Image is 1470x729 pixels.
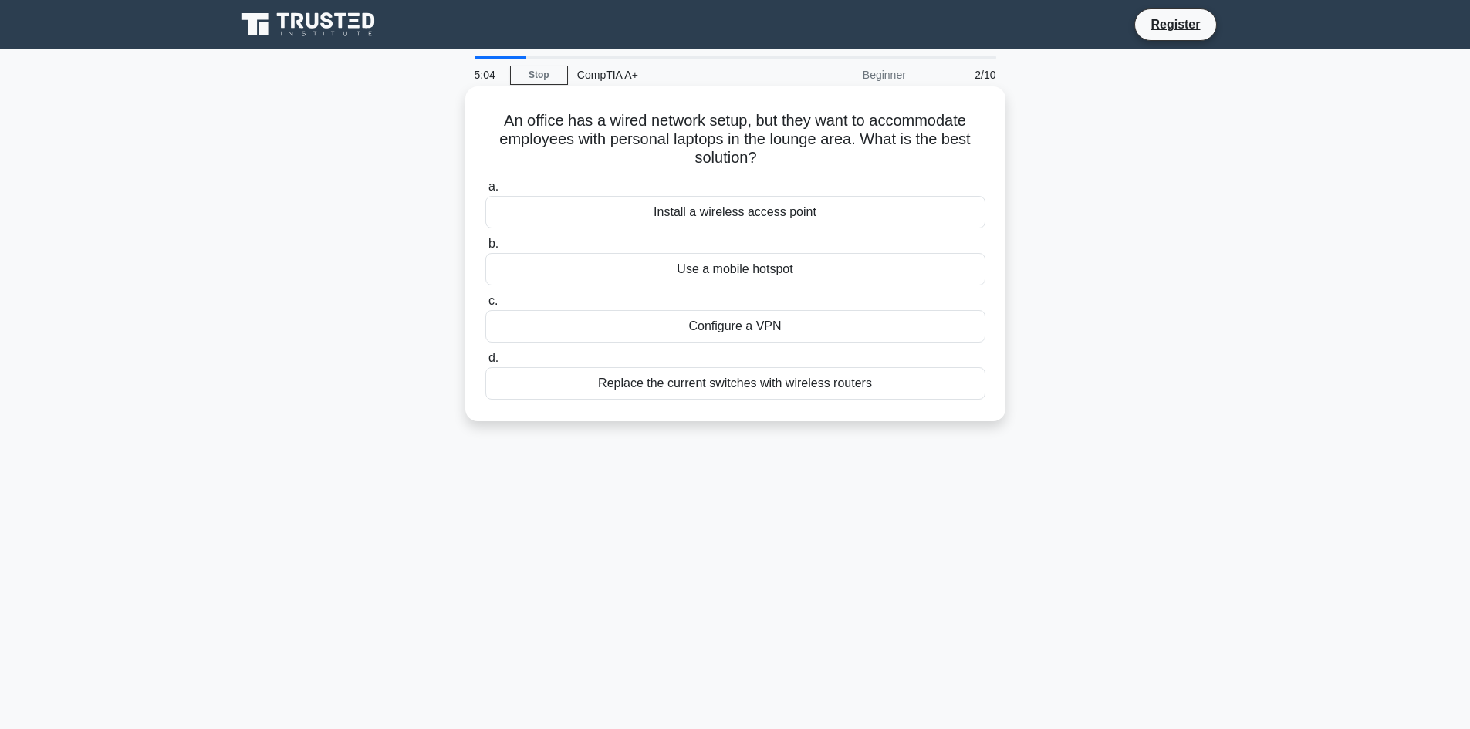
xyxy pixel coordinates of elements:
[1141,15,1209,34] a: Register
[484,111,987,168] h5: An office has a wired network setup, but they want to accommodate employees with personal laptops...
[488,237,498,250] span: b.
[488,294,498,307] span: c.
[488,180,498,193] span: a.
[488,351,498,364] span: d.
[485,196,985,228] div: Install a wireless access point
[915,59,1005,90] div: 2/10
[485,253,985,285] div: Use a mobile hotspot
[510,66,568,85] a: Stop
[485,310,985,343] div: Configure a VPN
[485,367,985,400] div: Replace the current switches with wireless routers
[568,59,780,90] div: CompTIA A+
[780,59,915,90] div: Beginner
[465,59,510,90] div: 5:04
